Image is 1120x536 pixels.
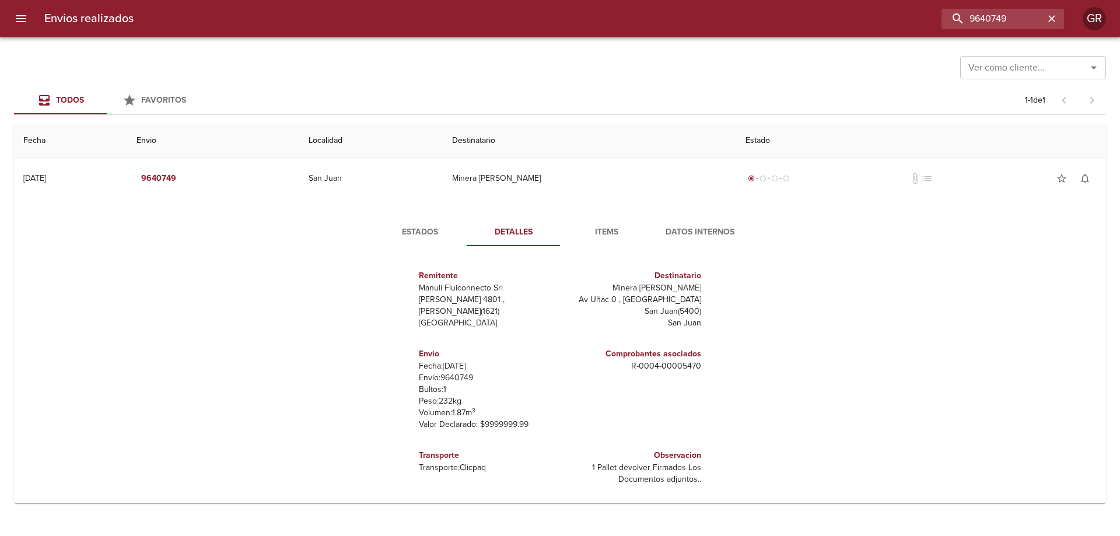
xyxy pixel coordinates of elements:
[419,449,555,462] h6: Transporte
[565,317,701,329] p: San Juan
[56,95,84,105] span: Todos
[419,348,555,360] h6: Envio
[44,9,134,28] h6: Envios realizados
[419,294,555,306] p: [PERSON_NAME] 4801 ,
[1050,94,1078,106] span: Pagina anterior
[783,175,790,182] span: radio_button_unchecked
[373,218,747,246] div: Tabs detalle de guia
[299,157,443,199] td: San Juan
[565,282,701,294] p: Minera [PERSON_NAME]
[7,5,35,33] button: menu
[419,395,555,407] p: Peso: 232 kg
[1025,94,1045,106] p: 1 - 1 de 1
[565,449,701,462] h6: Observacion
[443,124,736,157] th: Destinatario
[567,225,646,240] span: Items
[1083,7,1106,30] div: GR
[736,124,1106,157] th: Estado
[565,360,701,372] p: R - 0004 - 00005470
[771,175,778,182] span: radio_button_unchecked
[299,124,443,157] th: Localidad
[748,175,755,182] span: radio_button_checked
[472,407,475,414] sup: 3
[1078,86,1106,114] span: Pagina siguiente
[23,173,46,183] div: [DATE]
[419,282,555,294] p: Manuli Fluiconnecto Srl
[419,419,555,430] p: Valor Declarado: $ 9999999.99
[942,9,1044,29] input: buscar
[14,124,127,157] th: Fecha
[419,317,555,329] p: [GEOGRAPHIC_DATA]
[14,124,1106,503] table: Tabla de envíos del cliente
[14,86,201,114] div: Tabs Envios
[565,269,701,282] h6: Destinatario
[1086,59,1102,76] button: Abrir
[419,306,555,317] p: [PERSON_NAME] ( 1621 )
[141,171,176,186] em: 9640749
[141,95,186,105] span: Favoritos
[419,462,555,474] p: Transporte: Clicpaq
[380,225,460,240] span: Estados
[921,173,933,184] span: No tiene pedido asociado
[565,306,701,317] p: San Juan ( 5400 )
[419,407,555,419] p: Volumen: 1.87 m
[909,173,921,184] span: No tiene documentos adjuntos
[1073,167,1097,190] button: Activar notificaciones
[419,269,555,282] h6: Remitente
[136,168,181,190] button: 9640749
[127,124,299,157] th: Envio
[1083,7,1106,30] div: Abrir información de usuario
[565,348,701,360] h6: Comprobantes asociados
[1056,173,1067,184] span: star_border
[660,225,740,240] span: Datos Internos
[1079,173,1091,184] span: notifications_none
[419,372,555,384] p: Envío: 9640749
[443,157,736,199] td: Minera [PERSON_NAME]
[745,173,792,184] div: Generado
[419,384,555,395] p: Bultos: 1
[419,360,555,372] p: Fecha: [DATE]
[759,175,766,182] span: radio_button_unchecked
[565,294,701,306] p: Av Uñac 0 , [GEOGRAPHIC_DATA]
[474,225,553,240] span: Detalles
[565,462,701,485] p: 1 Pallet devolver Firmados Los Documentos adjuntos..
[1050,167,1073,190] button: Agregar a favoritos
